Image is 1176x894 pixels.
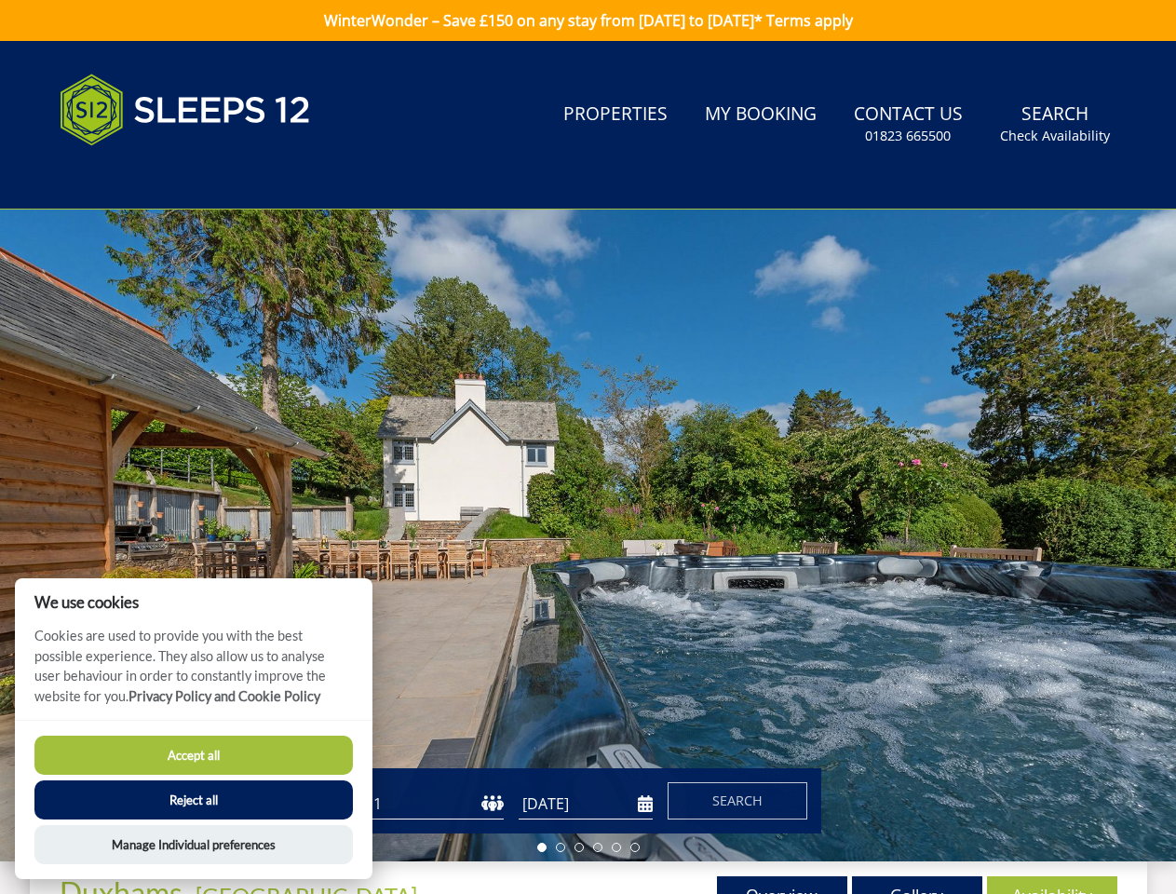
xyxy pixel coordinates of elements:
span: Search [712,792,763,809]
button: Reject all [34,780,353,819]
h2: We use cookies [15,593,372,611]
small: Check Availability [1000,127,1110,145]
button: Search [668,782,807,819]
a: SearchCheck Availability [993,94,1117,155]
a: Privacy Policy and Cookie Policy [128,688,320,704]
a: Contact Us01823 665500 [846,94,970,155]
a: My Booking [697,94,824,136]
button: Accept all [34,736,353,775]
button: Manage Individual preferences [34,825,353,864]
input: Arrival Date [519,789,653,819]
small: 01823 665500 [865,127,951,145]
a: Properties [556,94,675,136]
img: Sleeps 12 [60,63,311,156]
iframe: Customer reviews powered by Trustpilot [50,168,246,183]
p: Cookies are used to provide you with the best possible experience. They also allow us to analyse ... [15,626,372,720]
